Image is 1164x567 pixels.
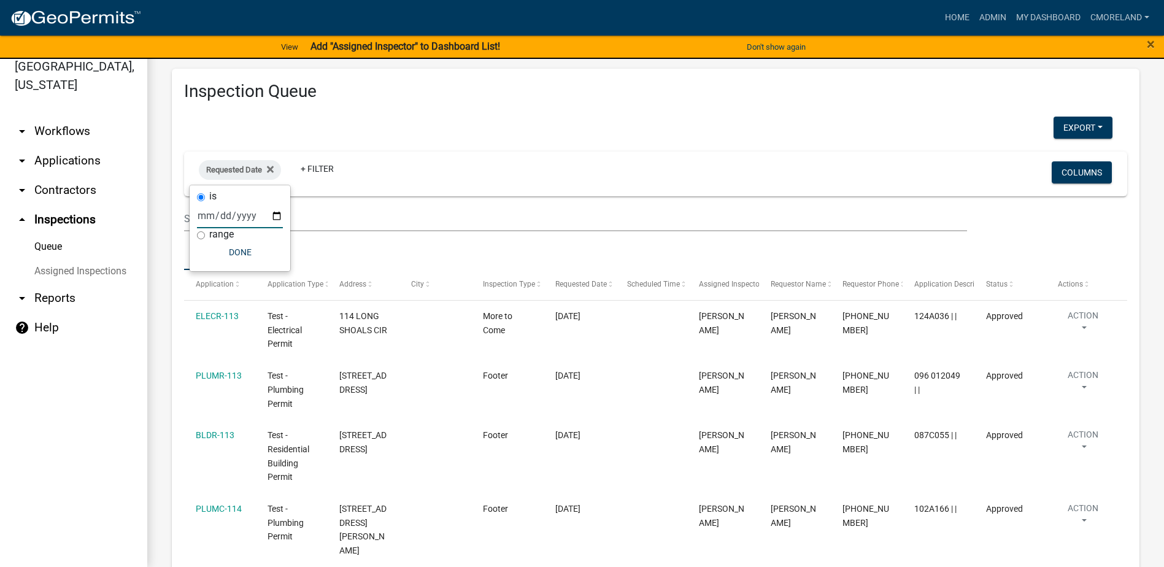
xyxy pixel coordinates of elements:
[627,280,680,288] span: Scheduled Time
[15,212,29,227] i: arrow_drop_up
[471,270,543,299] datatable-header-cell: Inspection Type
[276,37,303,57] a: View
[256,270,328,299] datatable-header-cell: Application Type
[842,311,889,335] span: 706-485-2776
[771,371,816,395] span: Angela Waldroup
[184,206,967,231] input: Search for inspections
[196,311,239,321] a: ELECR-113
[15,320,29,335] i: help
[15,124,29,139] i: arrow_drop_down
[268,311,302,349] span: Test - Electrical Permit
[209,191,217,201] label: is
[699,311,744,335] span: Casey Mason
[15,183,29,198] i: arrow_drop_down
[986,504,1023,514] span: Approved
[339,311,387,335] span: 114 LONG SHOALS CIR
[268,430,309,482] span: Test - Residential Building Permit
[986,430,1023,440] span: Approved
[615,270,687,299] datatable-header-cell: Scheduled Time
[771,430,816,454] span: Angela Waldroup
[206,165,262,174] span: Requested Date
[196,371,242,380] a: PLUMR-113
[974,6,1011,29] a: Admin
[268,371,304,409] span: Test - Plumbing Permit
[842,430,889,454] span: 706-485-2776
[1058,369,1108,399] button: Action
[986,371,1023,380] span: Approved
[831,270,903,299] datatable-header-cell: Requestor Phone
[699,280,762,288] span: Assigned Inspector
[483,430,508,440] span: Footer
[699,504,744,528] span: Jay Johnston
[914,371,960,395] span: 096 012049 | |
[197,241,283,263] button: Done
[771,504,816,528] span: Angela Waldroup
[196,430,234,440] a: BLDR-113
[914,504,957,514] span: 102A166 | |
[543,270,615,299] datatable-header-cell: Requested Date
[914,280,992,288] span: Application Description
[196,280,234,288] span: Application
[483,504,508,514] span: Footer
[411,280,424,288] span: City
[196,504,242,514] a: PLUMC-114
[209,229,234,239] label: range
[1058,309,1108,340] button: Action
[399,270,471,299] datatable-header-cell: City
[974,270,1046,299] datatable-header-cell: Status
[771,311,816,335] span: Kenteria Williams
[555,280,607,288] span: Requested Date
[555,371,580,380] span: 01/05/2022
[339,430,387,454] span: 115 S CAY DR
[940,6,974,29] a: Home
[268,280,323,288] span: Application Type
[339,280,366,288] span: Address
[15,291,29,306] i: arrow_drop_down
[483,371,508,380] span: Footer
[1147,37,1155,52] button: Close
[1058,502,1108,533] button: Action
[1058,428,1108,459] button: Action
[842,280,899,288] span: Requestor Phone
[184,231,219,271] a: Data
[1054,117,1112,139] button: Export
[1085,6,1154,29] a: cmoreland
[184,270,256,299] datatable-header-cell: Application
[842,504,889,528] span: 706-485-2776
[339,504,387,555] span: 161 SAMMONS PKWY
[914,430,957,440] span: 087C055 | |
[555,430,580,440] span: 01/06/2022
[184,81,1127,102] h3: Inspection Queue
[555,311,580,321] span: 01/05/2022
[1147,36,1155,53] span: ×
[986,311,1023,321] span: Approved
[268,504,304,542] span: Test - Plumbing Permit
[742,37,811,57] button: Don't show again
[759,270,831,299] datatable-header-cell: Requestor Name
[986,280,1008,288] span: Status
[15,153,29,168] i: arrow_drop_down
[903,270,974,299] datatable-header-cell: Application Description
[699,371,744,395] span: Jay Johnston
[771,280,826,288] span: Requestor Name
[310,40,500,52] strong: Add "Assigned Inspector" to Dashboard List!
[1011,6,1085,29] a: My Dashboard
[328,270,399,299] datatable-header-cell: Address
[687,270,758,299] datatable-header-cell: Assigned Inspector
[1058,280,1083,288] span: Actions
[842,371,889,395] span: 706-485-2776
[291,158,344,180] a: + Filter
[483,311,512,335] span: More to Come
[699,430,744,454] span: Jay Johnston
[914,311,957,321] span: 124A036 | |
[555,504,580,514] span: 01/07/2022
[339,371,387,395] span: 195 ALEXANDER LAKES DR
[483,280,535,288] span: Inspection Type
[1052,161,1112,183] button: Columns
[1046,270,1118,299] datatable-header-cell: Actions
